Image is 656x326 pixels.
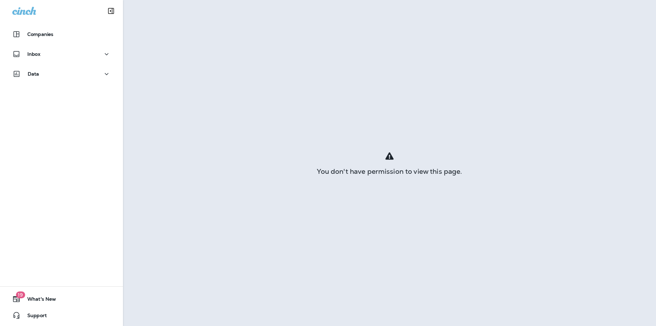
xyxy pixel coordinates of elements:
button: Collapse Sidebar [101,4,121,18]
button: Inbox [7,47,116,61]
button: Companies [7,27,116,41]
span: Support [20,313,47,321]
button: Data [7,67,116,81]
span: What's New [20,296,56,304]
span: 19 [16,291,25,298]
p: Inbox [27,51,40,57]
button: 19What's New [7,292,116,306]
button: Support [7,309,116,322]
p: Data [28,71,39,77]
div: You don't have permission to view this page. [123,169,656,174]
p: Companies [27,31,53,37]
